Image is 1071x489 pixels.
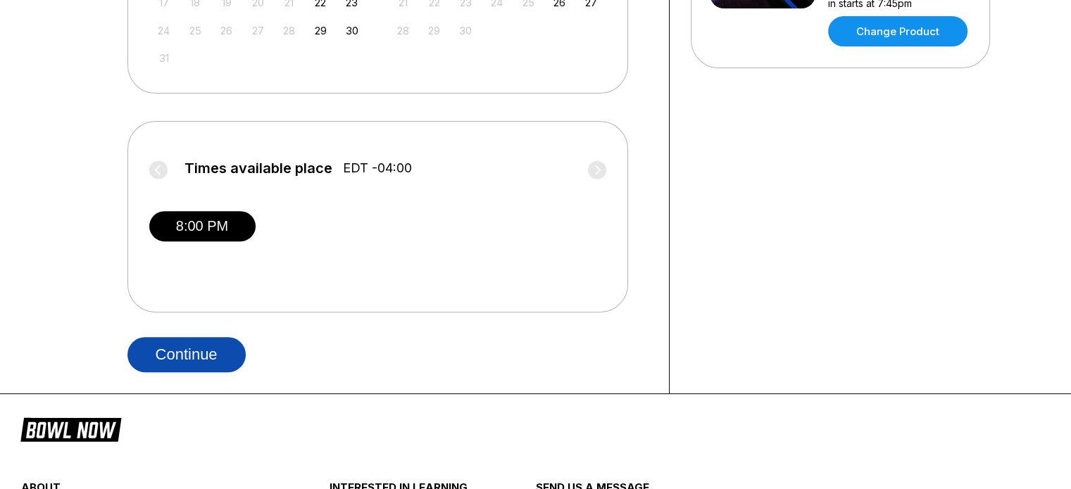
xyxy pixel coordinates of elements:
div: Not available Sunday, September 28th, 2025 [394,21,413,40]
div: Not available Sunday, August 24th, 2025 [154,21,173,40]
div: Not available Thursday, August 28th, 2025 [280,21,299,40]
div: Choose Friday, August 29th, 2025 [311,21,330,40]
div: Not available Sunday, August 31st, 2025 [154,49,173,68]
div: Not available Tuesday, August 26th, 2025 [217,21,236,40]
div: Choose Saturday, August 30th, 2025 [342,21,361,40]
a: Change Product [828,16,967,46]
span: Times available place [184,160,332,176]
div: Not available Monday, September 29th, 2025 [425,21,444,40]
div: Not available Tuesday, September 30th, 2025 [456,21,475,40]
div: Not available Wednesday, August 27th, 2025 [249,21,268,40]
span: EDT -04:00 [343,160,412,176]
div: Not available Monday, August 25th, 2025 [186,21,205,40]
button: Continue [127,337,246,372]
button: 8:00 PM [149,211,256,241]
